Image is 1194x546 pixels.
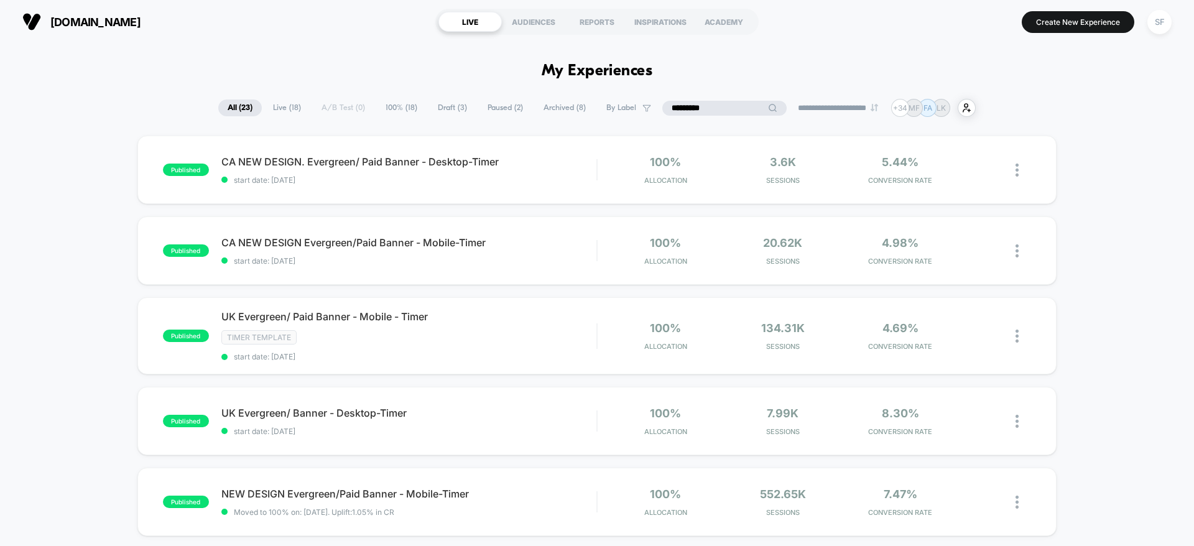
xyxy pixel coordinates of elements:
[644,427,687,436] span: Allocation
[650,488,681,501] span: 100%
[376,99,427,116] span: 100% ( 18 )
[728,342,839,351] span: Sessions
[19,12,144,32] button: [DOMAIN_NAME]
[845,176,956,185] span: CONVERSION RATE
[937,103,946,113] p: LK
[221,236,596,249] span: CA NEW DESIGN Evergreen/Paid Banner - Mobile-Timer
[438,12,502,32] div: LIVE
[763,236,802,249] span: 20.62k
[264,99,310,116] span: Live ( 18 )
[644,176,687,185] span: Allocation
[845,342,956,351] span: CONVERSION RATE
[221,488,596,500] span: NEW DESIGN Evergreen/Paid Banner - Mobile-Timer
[871,104,878,111] img: end
[221,155,596,168] span: CA NEW DESIGN. Evergreen/ Paid Banner - Desktop-Timer
[882,407,919,420] span: 8.30%
[221,256,596,266] span: start date: [DATE]
[1144,9,1175,35] button: SF
[478,99,532,116] span: Paused ( 2 )
[767,407,798,420] span: 7.99k
[534,99,595,116] span: Archived ( 8 )
[845,508,956,517] span: CONVERSION RATE
[221,310,596,323] span: UK Evergreen/ Paid Banner - Mobile - Timer
[882,155,919,169] span: 5.44%
[221,352,596,361] span: start date: [DATE]
[1016,496,1019,509] img: close
[163,244,209,257] span: published
[845,427,956,436] span: CONVERSION RATE
[882,236,919,249] span: 4.98%
[629,12,692,32] div: INSPIRATIONS
[221,427,596,436] span: start date: [DATE]
[728,508,839,517] span: Sessions
[884,488,917,501] span: 7.47%
[650,407,681,420] span: 100%
[1016,244,1019,257] img: close
[650,155,681,169] span: 100%
[891,99,909,117] div: + 34
[909,103,920,113] p: MF
[221,330,297,345] span: timer template
[1147,10,1172,34] div: SF
[163,496,209,508] span: published
[923,103,932,113] p: FA
[221,175,596,185] span: start date: [DATE]
[1022,11,1134,33] button: Create New Experience
[644,508,687,517] span: Allocation
[606,103,636,113] span: By Label
[218,99,262,116] span: All ( 23 )
[1016,330,1019,343] img: close
[163,164,209,176] span: published
[770,155,796,169] span: 3.6k
[644,257,687,266] span: Allocation
[1016,164,1019,177] img: close
[761,322,805,335] span: 134.31k
[234,507,394,517] span: Moved to 100% on: [DATE] . Uplift: 1.05% in CR
[221,407,596,419] span: UK Evergreen/ Banner - Desktop-Timer
[22,12,41,31] img: Visually logo
[728,257,839,266] span: Sessions
[644,342,687,351] span: Allocation
[502,12,565,32] div: AUDIENCES
[728,176,839,185] span: Sessions
[882,322,919,335] span: 4.69%
[650,236,681,249] span: 100%
[565,12,629,32] div: REPORTS
[845,257,956,266] span: CONVERSION RATE
[1016,415,1019,428] img: close
[542,62,653,80] h1: My Experiences
[428,99,476,116] span: Draft ( 3 )
[50,16,141,29] span: [DOMAIN_NAME]
[163,330,209,342] span: published
[650,322,681,335] span: 100%
[163,415,209,427] span: published
[692,12,756,32] div: ACADEMY
[728,427,839,436] span: Sessions
[760,488,806,501] span: 552.65k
